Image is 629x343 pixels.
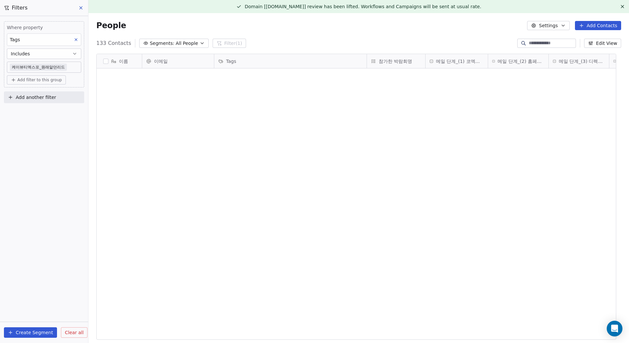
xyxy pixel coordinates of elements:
[97,54,142,68] div: 이름
[96,21,126,30] span: People
[97,68,142,340] div: grid
[245,4,481,9] span: Domain [[DOMAIN_NAME]] review has been lifted. Workflows and Campaigns will be sent at usual rate.
[142,54,214,68] div: 이메일
[527,21,569,30] button: Settings
[119,58,128,65] span: 이름
[213,39,246,48] button: Filter(1)
[559,58,605,65] span: 메일 단계_(3) 디렉토리 리드 수집
[436,58,484,65] span: 메일 단계_(1) 코엑스 리드 수집
[150,40,174,47] span: Segments:
[488,54,548,68] div: 메일 단계_(2) 홈페이지, 명단 리드 수집
[214,54,367,68] div: Tags
[367,54,425,68] div: 참가한 박람회명
[154,58,168,65] span: 이메일
[96,39,131,47] span: 133 Contacts
[226,58,236,65] span: Tags
[575,21,621,30] button: Add Contacts
[549,54,609,68] div: 메일 단계_(3) 디렉토리 리드 수집
[498,58,544,65] span: 메일 단계_(2) 홈페이지, 명단 리드 수집
[584,39,621,48] button: Edit View
[607,321,622,336] div: Open Intercom Messenger
[176,40,198,47] span: All People
[426,54,488,68] div: 메일 단계_(1) 코엑스 리드 수집
[379,58,412,65] span: 참가한 박람회명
